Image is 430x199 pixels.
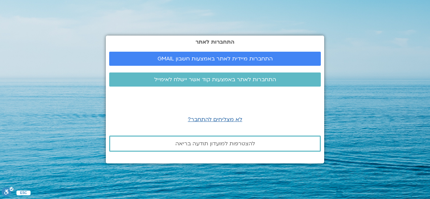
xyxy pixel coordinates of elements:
span: להצטרפות למועדון תודעה בריאה [175,141,255,147]
span: התחברות מיידית לאתר באמצעות חשבון GMAIL [158,56,273,62]
span: התחברות לאתר באמצעות קוד אשר יישלח לאימייל [154,77,276,83]
a: להצטרפות למועדון תודעה בריאה [109,136,321,152]
a: התחברות לאתר באמצעות קוד אשר יישלח לאימייל [109,72,321,87]
a: התחברות מיידית לאתר באמצעות חשבון GMAIL [109,52,321,66]
a: לא מצליחים להתחבר? [188,116,242,123]
h2: התחברות לאתר [109,39,321,45]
